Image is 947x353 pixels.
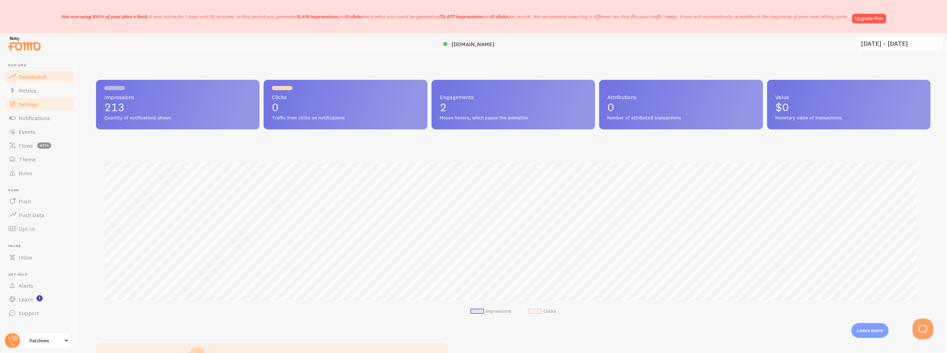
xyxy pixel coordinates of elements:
[104,102,251,113] p: 213
[19,87,36,94] span: Metrics
[36,295,43,301] svg: <p>Watch New Feature Tutorials!</p>
[272,102,419,113] p: 0
[104,115,251,121] span: Quantity of notifications shown
[19,101,39,108] span: Settings
[4,279,75,292] a: Alerts
[25,332,71,349] a: Patchnes
[37,142,51,149] span: beta
[19,115,50,121] span: Notifications
[851,323,889,338] div: Learn more
[346,13,363,20] b: 0 clicks
[4,166,75,180] a: Rules
[857,327,883,334] p: Learn more
[8,272,75,277] span: Get Help
[19,142,33,149] span: Flows
[61,13,149,20] span: You are using 100% of your plan's limit.
[61,13,848,20] p: It was active for 1 days and 39 minutes. In this period you generated We predict you could be gen...
[4,70,75,84] a: Dashboard
[913,319,933,339] iframe: Help Scout Beacon - Open
[19,156,36,163] span: Theme
[607,115,754,121] span: Number of attributed transactions
[8,244,75,248] span: Inline
[470,308,511,314] li: Impressions
[775,100,789,114] span: $0
[528,308,556,314] li: Clicks
[440,13,508,20] span: and
[19,225,35,232] span: Opt-In
[19,73,46,80] span: Dashboard
[4,139,75,152] a: Flows beta
[4,306,75,320] a: Support
[607,102,754,113] p: 0
[4,125,75,139] a: Events
[7,35,42,52] img: fomo-relay-logo-orange.svg
[775,115,922,121] span: Monetary value of transactions
[4,84,75,97] a: Metrics
[19,198,31,205] span: Push
[4,250,75,264] a: Inline
[4,97,75,111] a: Settings
[19,282,33,289] span: Alerts
[440,102,587,113] p: 2
[19,254,32,261] span: Inline
[19,128,35,135] span: Events
[298,13,363,20] span: and
[30,336,62,345] span: Patchnes
[8,63,75,68] span: Pop-ups
[104,94,251,100] span: Impressions
[4,111,75,125] a: Notifications
[19,310,39,317] span: Support
[440,94,587,100] span: Engagements
[19,212,44,218] span: Push Data
[4,222,75,236] a: Opt-In
[272,94,419,100] span: Clicks
[19,296,33,303] span: Learn
[440,115,587,121] span: Mouse hovers, which pause the animation
[4,292,75,306] a: Learn
[440,13,483,20] b: 72,977 impressions
[775,94,922,100] span: Value
[272,115,419,121] span: Traffic from clicks on notifications
[298,13,338,20] b: 2,418 impressions
[4,194,75,208] a: Push
[607,94,754,100] span: Attributions
[491,13,508,20] b: 0 clicks
[852,14,886,23] a: Upgrade Plan
[19,170,32,176] span: Rules
[8,188,75,193] span: Push
[4,208,75,222] a: Push Data
[4,152,75,166] a: Theme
